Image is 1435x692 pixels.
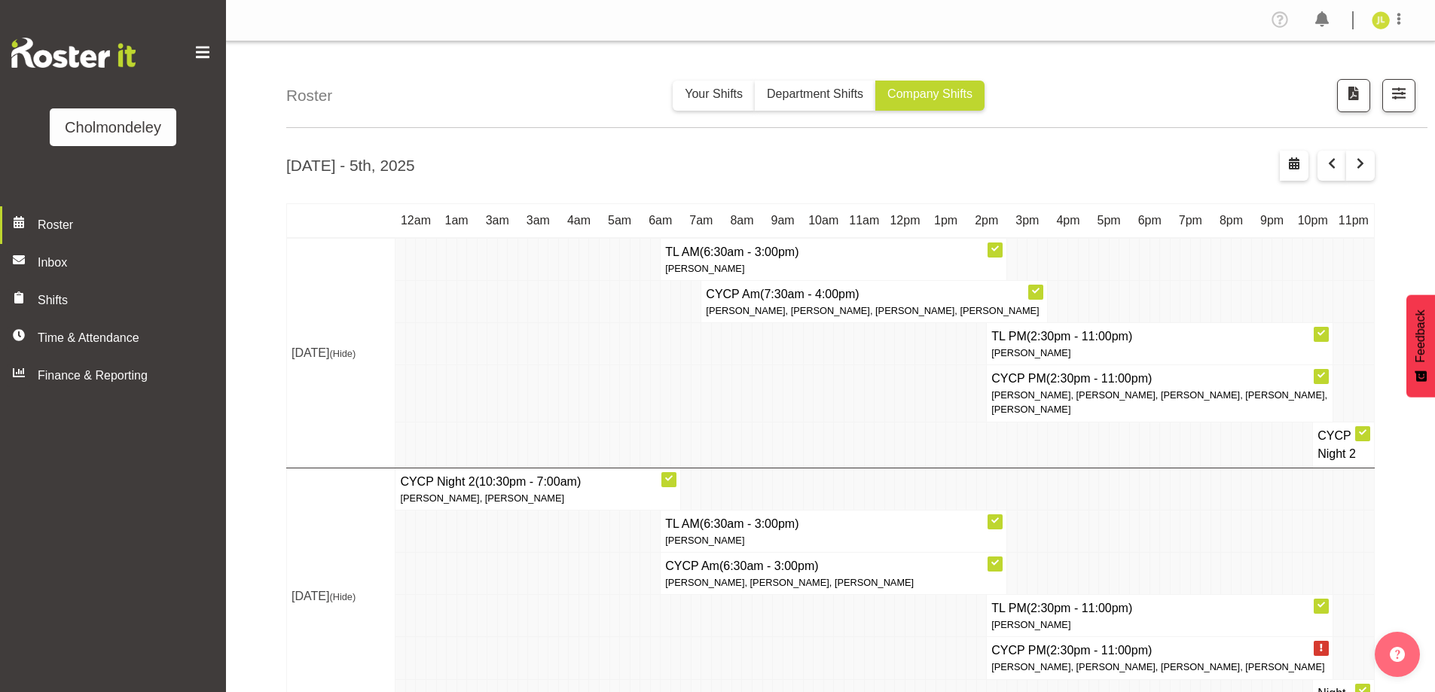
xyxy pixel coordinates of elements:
h4: CYCP Night 2 [1317,427,1369,463]
h4: CYCP Night 2 [400,473,676,491]
span: [PERSON_NAME], [PERSON_NAME], [PERSON_NAME], [PERSON_NAME], [PERSON_NAME] [991,389,1327,415]
h4: CYCP Am [706,285,1043,303]
th: 5am [600,203,640,238]
th: 9am [762,203,803,238]
h4: Roster [286,84,332,107]
th: 4am [558,203,599,238]
span: [PERSON_NAME] [991,619,1070,630]
span: [PERSON_NAME] [991,347,1070,358]
span: (6:30am - 3:00pm) [700,517,799,530]
span: [PERSON_NAME] [665,535,744,546]
button: Your Shifts [673,81,755,111]
span: (2:30pm - 11:00pm) [1046,644,1153,657]
td: [DATE] [287,238,395,468]
th: 8pm [1211,203,1251,238]
th: 7am [681,203,722,238]
img: help-xxl-2.png [1390,647,1405,662]
span: [PERSON_NAME], [PERSON_NAME], [PERSON_NAME] [665,577,914,588]
th: 1am [436,203,477,238]
th: 6pm [1129,203,1170,238]
span: [PERSON_NAME], [PERSON_NAME], [PERSON_NAME], [PERSON_NAME] [991,661,1324,672]
span: (6:30am - 3:00pm) [700,245,799,258]
h2: [DATE] - 5th, 2025 [286,154,415,177]
button: Select a specific date within the roster. [1280,151,1308,181]
span: (Hide) [329,348,356,359]
span: Finance & Reporting [38,367,196,385]
th: 10am [803,203,844,238]
span: (Hide) [329,591,356,602]
th: 8am [722,203,762,238]
span: (10:30pm - 7:00am) [475,475,582,488]
span: Time & Attendance [38,329,196,347]
span: (2:30pm - 11:00pm) [1027,602,1133,614]
h4: TL AM [665,515,1002,533]
button: Company Shifts [875,81,985,111]
th: 12pm [884,203,925,238]
th: 3am [518,203,558,238]
span: Shifts [38,291,196,309]
th: 4pm [1048,203,1088,238]
span: Inbox [38,254,218,272]
span: Department Shifts [767,87,863,100]
span: [PERSON_NAME], [PERSON_NAME], [PERSON_NAME], [PERSON_NAME] [706,305,1039,316]
span: (6:30am - 3:00pm) [719,559,819,572]
h4: CYCP Am [665,557,1002,575]
button: Download a PDF of the roster according to the set date range. [1337,79,1370,112]
button: Feedback - Show survey [1406,294,1435,397]
span: [PERSON_NAME] [665,263,744,274]
th: 6am [640,203,681,238]
th: 3am [477,203,518,238]
span: Feedback [1412,309,1430,362]
span: Company Shifts [887,87,972,100]
span: [PERSON_NAME], [PERSON_NAME] [400,492,564,504]
th: 11pm [1333,203,1375,238]
th: 1pm [926,203,966,238]
th: 2pm [966,203,1007,238]
img: jay-lowe9524.jpg [1372,11,1390,29]
th: 5pm [1088,203,1129,238]
th: 10pm [1293,203,1333,238]
h4: CYCP PM [991,642,1328,660]
th: 3pm [1007,203,1048,238]
th: 11am [844,203,884,238]
button: Department Shifts [755,81,875,111]
th: 12am [395,203,436,238]
h4: TL PM [991,328,1328,346]
th: 9pm [1252,203,1293,238]
h4: TL AM [665,243,1002,261]
button: Filter Shifts [1382,79,1415,112]
span: (2:30pm - 11:00pm) [1046,372,1153,385]
th: 7pm [1170,203,1211,238]
span: Your Shifts [685,87,743,100]
span: (7:30am - 4:00pm) [760,288,859,300]
h4: TL PM [991,599,1328,617]
img: Rosterit website logo [11,38,136,68]
div: Cholmondeley [65,116,161,139]
span: (2:30pm - 11:00pm) [1027,330,1133,343]
span: Roster [38,216,218,234]
h4: CYCP PM [991,370,1328,388]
